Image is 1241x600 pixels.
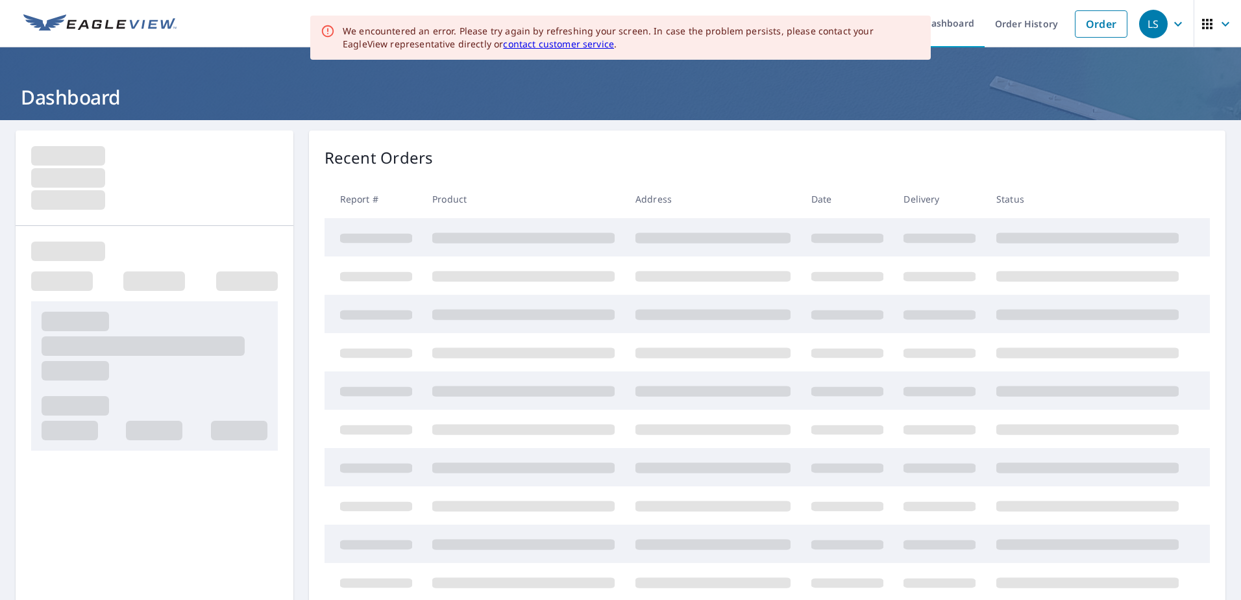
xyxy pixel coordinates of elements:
th: Report # [325,180,423,218]
th: Status [986,180,1189,218]
h1: Dashboard [16,84,1225,110]
img: EV Logo [23,14,177,34]
a: contact customer service [503,38,614,50]
p: Recent Orders [325,146,434,169]
div: LS [1139,10,1168,38]
a: Order [1075,10,1127,38]
th: Product [422,180,625,218]
th: Address [625,180,801,218]
th: Delivery [893,180,986,218]
div: We encountered an error. Please try again by refreshing your screen. In case the problem persists... [343,25,920,51]
th: Date [801,180,894,218]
